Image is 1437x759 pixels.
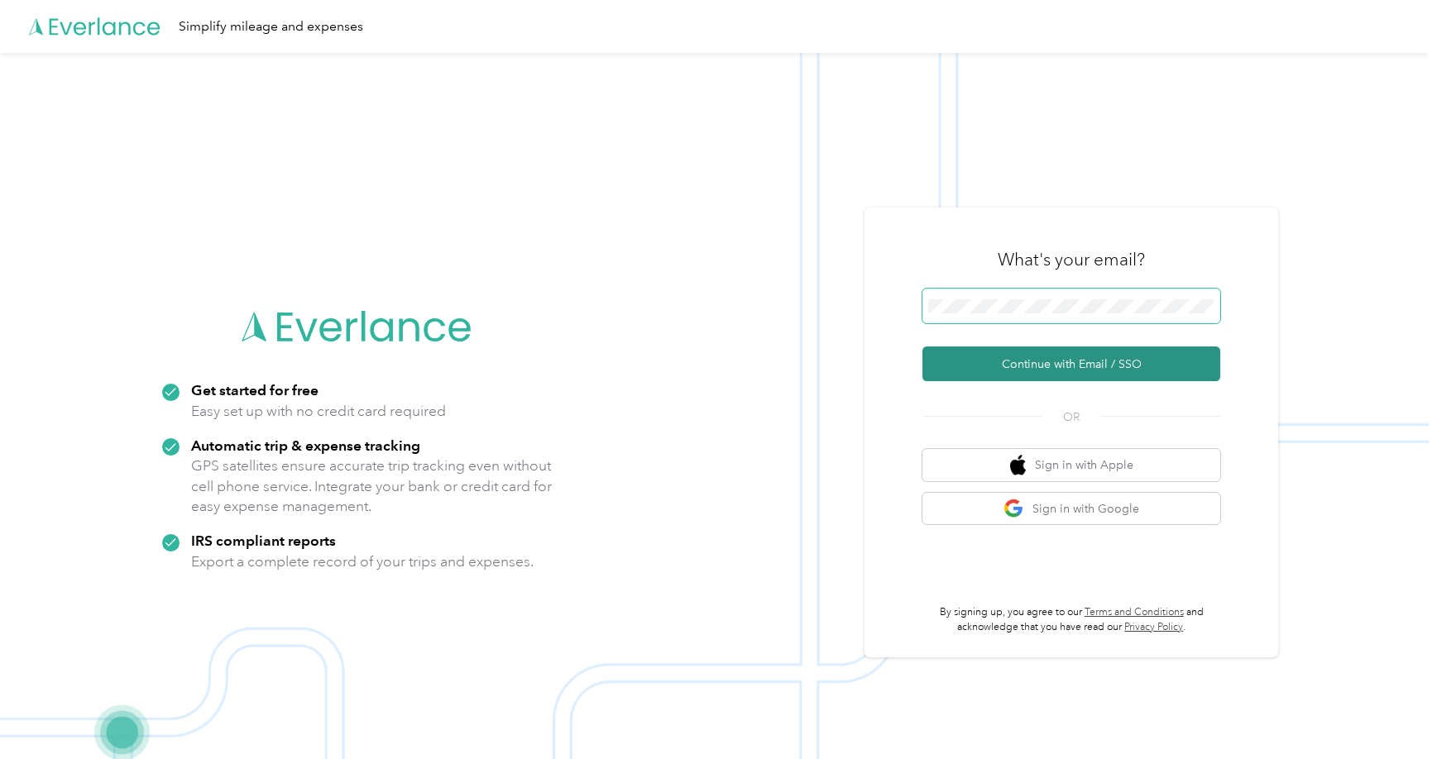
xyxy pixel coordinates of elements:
[922,346,1220,381] button: Continue with Email / SSO
[1004,499,1024,519] img: google logo
[191,437,420,454] strong: Automatic trip & expense tracking
[191,551,534,572] p: Export a complete record of your trips and expenses.
[1010,455,1027,475] img: apple logo
[922,449,1220,481] button: apple logoSign in with Apple
[191,532,336,549] strong: IRS compliant reports
[1124,621,1183,633] a: Privacy Policy
[191,401,446,422] p: Easy set up with no credit card required
[191,381,319,399] strong: Get started for free
[179,17,363,37] div: Simplify mileage and expenses
[922,605,1220,634] p: By signing up, you agree to our and acknowledge that you have read our .
[191,456,553,517] p: GPS satellites ensure accurate trip tracking even without cell phone service. Integrate your bank...
[922,493,1220,525] button: google logoSign in with Google
[998,248,1145,271] h3: What's your email?
[1042,408,1100,426] span: OR
[1085,606,1184,618] a: Terms and Conditions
